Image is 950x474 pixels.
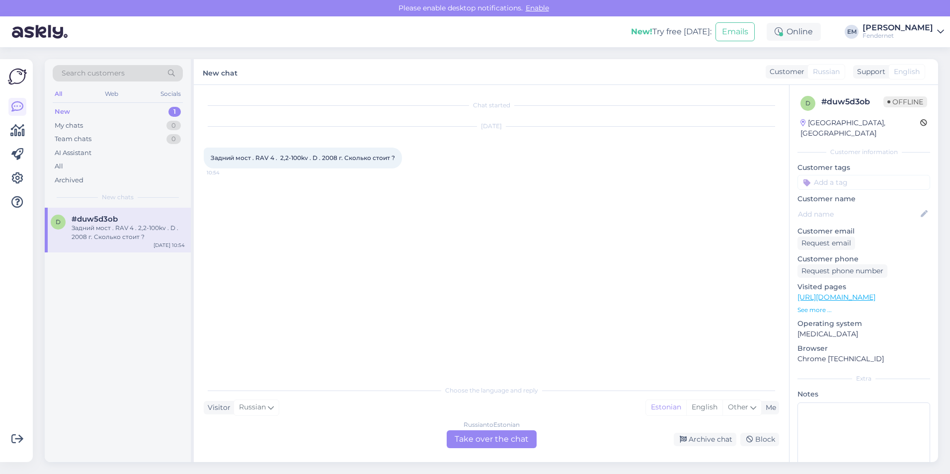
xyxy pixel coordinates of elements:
div: English [686,400,722,415]
p: Customer phone [797,254,930,264]
span: Задний мост . RAV 4 . 2,2-100kv . D . 2008 г. Сколько стоит ? [211,154,395,161]
label: New chat [203,65,237,79]
div: [PERSON_NAME] [863,24,933,32]
div: All [53,87,64,100]
div: Задний мост . RAV 4 . 2,2-100kv . D . 2008 г. Сколько стоит ? [72,224,185,241]
div: Try free [DATE]: [631,26,712,38]
div: Visitor [204,402,231,413]
span: Search customers [62,68,125,79]
span: #duw5d3ob [72,215,118,224]
div: Customer information [797,148,930,157]
div: Archive chat [674,433,736,446]
span: Enable [523,3,552,12]
div: Choose the language and reply [204,386,779,395]
div: Russian to Estonian [464,420,520,429]
span: New chats [102,193,134,202]
p: Operating system [797,318,930,329]
div: Online [767,23,821,41]
div: All [55,161,63,171]
div: New [55,107,70,117]
div: Web [103,87,120,100]
div: Customer [766,67,804,77]
p: Customer email [797,226,930,237]
span: Other [728,402,748,411]
span: Russian [239,402,266,413]
a: [URL][DOMAIN_NAME] [797,293,875,302]
p: Customer name [797,194,930,204]
div: [DATE] [204,122,779,131]
b: New! [631,27,652,36]
p: Browser [797,343,930,354]
div: [GEOGRAPHIC_DATA], [GEOGRAPHIC_DATA] [800,118,920,139]
div: Archived [55,175,83,185]
div: AI Assistant [55,148,91,158]
p: [MEDICAL_DATA] [797,329,930,339]
div: Request phone number [797,264,887,278]
div: Chat started [204,101,779,110]
input: Add name [798,209,919,220]
span: Offline [883,96,927,107]
p: See more ... [797,306,930,315]
div: Socials [158,87,183,100]
span: d [805,99,810,107]
div: Block [740,433,779,446]
span: d [56,218,61,226]
div: Me [762,402,776,413]
span: Russian [813,67,840,77]
img: Askly Logo [8,67,27,86]
div: Estonian [646,400,686,415]
div: Request email [797,237,855,250]
div: 0 [166,121,181,131]
p: Visited pages [797,282,930,292]
button: Emails [715,22,755,41]
a: [PERSON_NAME]Fendernet [863,24,944,40]
div: Take over the chat [447,430,537,448]
div: Team chats [55,134,91,144]
div: 1 [168,107,181,117]
p: Chrome [TECHNICAL_ID] [797,354,930,364]
input: Add a tag [797,175,930,190]
p: Customer tags [797,162,930,173]
div: Support [853,67,885,77]
div: [DATE] 10:54 [154,241,185,249]
div: 0 [166,134,181,144]
span: 10:54 [207,169,244,176]
span: English [894,67,920,77]
p: Notes [797,389,930,399]
div: # duw5d3ob [821,96,883,108]
div: My chats [55,121,83,131]
div: EM [845,25,859,39]
div: Fendernet [863,32,933,40]
div: Extra [797,374,930,383]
